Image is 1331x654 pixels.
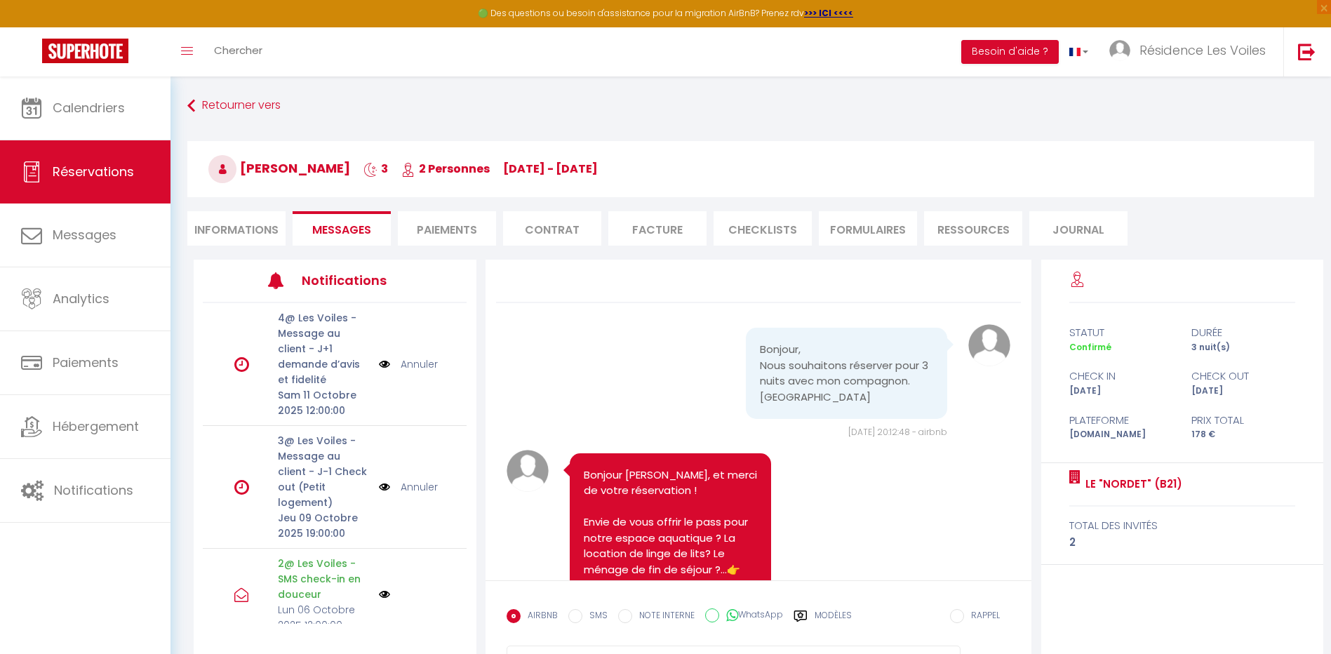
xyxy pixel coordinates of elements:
a: Annuler [401,479,438,495]
div: Plateforme [1060,412,1182,429]
a: Le "Nordet" (B21) [1081,476,1182,493]
li: FORMULAIRES [819,211,917,246]
div: [DATE] [1060,385,1182,398]
div: [DOMAIN_NAME] [1060,428,1182,441]
div: [DATE] [1182,385,1304,398]
span: Notifications [54,481,133,499]
span: [DATE] 20:12:48 - airbnb [848,426,947,438]
img: avatar.png [507,450,549,492]
a: >>> ICI <<<< [804,7,853,19]
div: durée [1182,324,1304,341]
p: 2@ Les Voiles - SMS check-in en douceur [278,556,370,602]
label: WhatsApp [719,608,783,624]
div: check in [1060,368,1182,385]
label: AIRBNB [521,609,558,625]
li: Journal [1029,211,1128,246]
label: RAPPEL [964,609,1000,625]
a: Chercher [203,27,273,76]
label: SMS [582,609,608,625]
div: Prix total [1182,412,1304,429]
li: Informations [187,211,286,246]
div: 2 [1069,534,1295,551]
span: [DATE] - [DATE] [503,161,598,177]
span: Résidence Les Voiles [1139,41,1266,59]
div: 178 € [1182,428,1304,441]
a: Annuler [401,356,438,372]
img: NO IMAGE [379,589,390,600]
li: Contrat [503,211,601,246]
a: ... Résidence Les Voiles [1099,27,1283,76]
span: Confirmé [1069,341,1111,353]
img: NO IMAGE [379,356,390,372]
span: Réservations [53,163,134,180]
h3: Notifications [302,265,412,296]
span: Paiements [53,354,119,371]
span: Chercher [214,43,262,58]
img: avatar.png [968,324,1010,366]
pre: Bonjour, Nous souhaitons réserver pour 3 nuits avec mon compagnon. [GEOGRAPHIC_DATA] [760,342,934,405]
span: Hébergement [53,418,139,435]
span: Messages [53,226,116,243]
span: Messages [312,222,371,238]
div: statut [1060,324,1182,341]
p: 4@ Les Voiles - Message au client - J+1 demande d’avis et fidelité [278,310,370,387]
button: Besoin d'aide ? [961,40,1059,64]
span: Calendriers [53,99,125,116]
div: check out [1182,368,1304,385]
li: CHECKLISTS [714,211,812,246]
label: Modèles [815,609,852,634]
p: Sam 11 Octobre 2025 12:00:00 [278,387,370,418]
p: Jeu 09 Octobre 2025 19:00:00 [278,510,370,541]
li: Facture [608,211,707,246]
div: total des invités [1069,517,1295,534]
span: 3 [363,161,388,177]
span: Analytics [53,290,109,307]
img: Super Booking [42,39,128,63]
img: ... [1109,40,1130,61]
img: NO IMAGE [379,479,390,495]
span: 2 Personnes [401,161,490,177]
li: Paiements [398,211,496,246]
a: Retourner vers [187,93,1314,119]
div: 3 nuit(s) [1182,341,1304,354]
img: logout [1298,43,1316,60]
p: Lun 06 Octobre 2025 12:00:00 [278,602,370,633]
span: [PERSON_NAME] [208,159,350,177]
li: Ressources [924,211,1022,246]
p: 3@ Les Voiles - Message au client - J-1 Check out (Petit logement) [278,433,370,510]
label: NOTE INTERNE [632,609,695,625]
